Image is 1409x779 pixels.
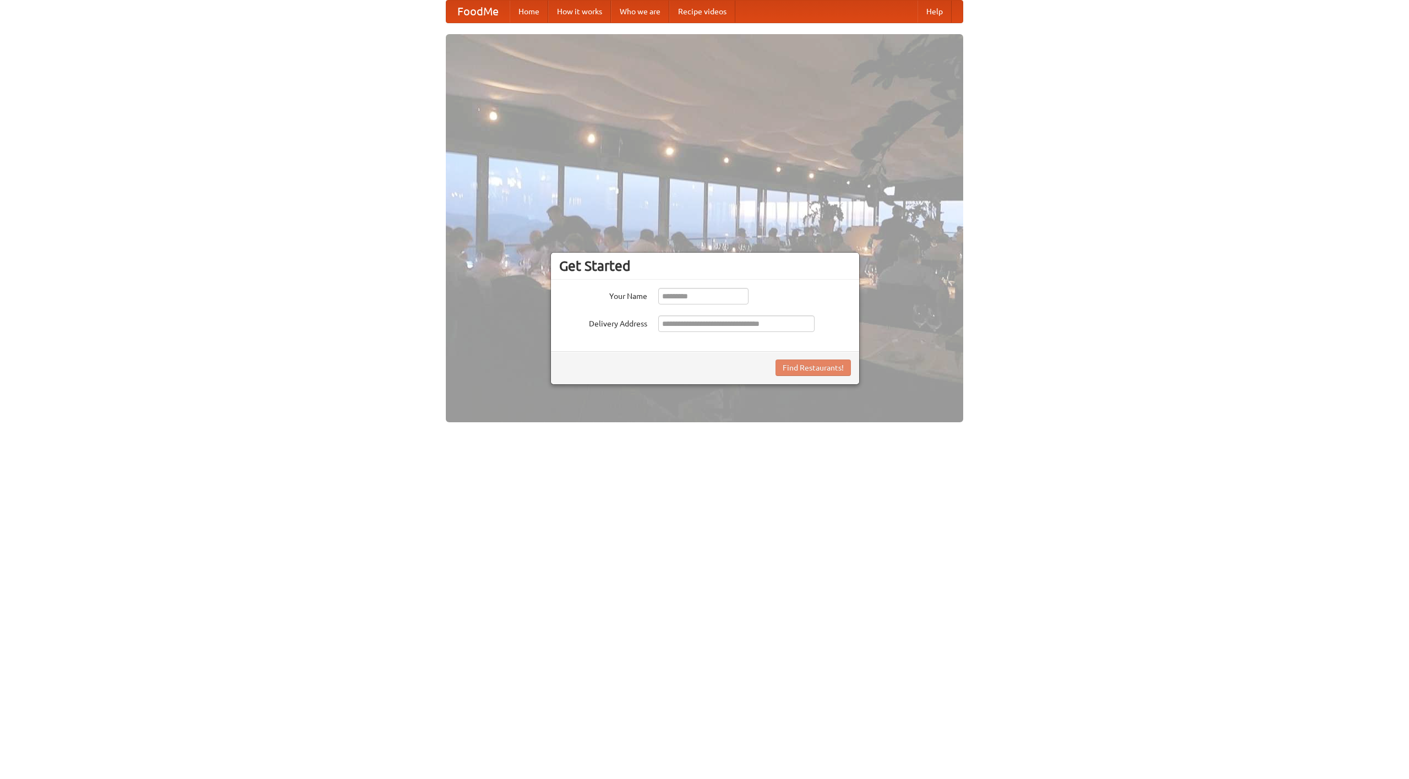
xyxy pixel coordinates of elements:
a: Help [918,1,952,23]
a: Home [510,1,548,23]
label: Delivery Address [559,315,647,329]
a: FoodMe [446,1,510,23]
label: Your Name [559,288,647,302]
a: Recipe videos [669,1,735,23]
a: How it works [548,1,611,23]
h3: Get Started [559,258,851,274]
button: Find Restaurants! [776,359,851,376]
a: Who we are [611,1,669,23]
